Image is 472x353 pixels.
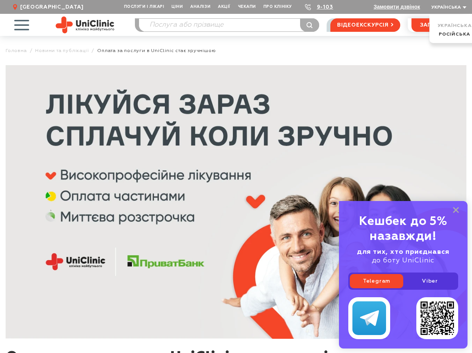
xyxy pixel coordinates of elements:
[337,19,389,31] span: відеоекскурсія
[431,5,461,10] span: Українська
[439,32,470,37] a: Російська
[438,23,472,28] span: Українська
[56,16,114,33] img: Uniclinic
[357,249,450,255] b: для тих, хто приєднався
[429,5,466,10] button: Українська
[317,4,333,10] a: 9-103
[97,48,216,54] span: Оплата за послуги в UniClinic стає зручнішою
[420,22,458,28] span: записатися
[6,65,466,339] img: Оплата за послуги в UniClinic стає зручнішою
[20,4,84,10] span: [GEOGRAPHIC_DATA]
[350,274,403,288] a: Telegram
[35,48,89,54] a: Новини та публікації
[403,274,457,288] a: Viber
[139,19,319,31] input: Послуга або прізвище
[374,4,420,10] button: Замовити дзвінок
[6,48,27,54] a: Головна
[348,248,458,265] div: до боту UniClinic
[348,214,458,244] div: Кешбек до 5% назавжди!
[330,18,400,32] a: відеоекскурсія
[411,18,466,32] button: записатися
